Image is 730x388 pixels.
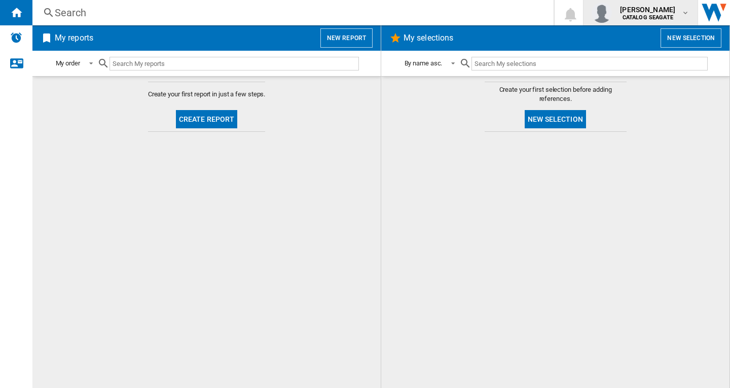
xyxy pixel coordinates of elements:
button: New selection [525,110,586,128]
img: profile.jpg [592,3,612,23]
div: Search [55,6,527,20]
h2: My selections [401,28,455,48]
input: Search My reports [109,57,359,70]
div: By name asc. [405,59,443,67]
img: alerts-logo.svg [10,31,22,44]
span: [PERSON_NAME] [620,5,675,15]
button: New report [320,28,373,48]
button: New selection [661,28,721,48]
span: Create your first report in just a few steps. [148,90,266,99]
div: My order [56,59,80,67]
span: Create your first selection before adding references. [485,85,627,103]
button: Create report [176,110,238,128]
b: CATALOG SEAGATE [623,14,673,21]
h2: My reports [53,28,95,48]
input: Search My selections [471,57,707,70]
